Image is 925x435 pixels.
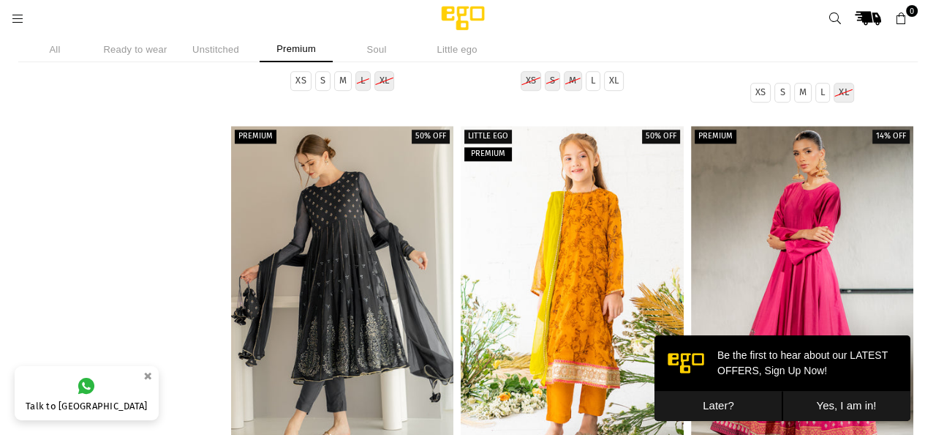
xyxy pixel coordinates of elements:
[4,12,31,23] a: Menu
[609,75,619,87] label: XL
[295,75,306,87] label: XS
[654,335,910,420] iframe: webpush-onsite
[695,130,736,144] label: PREMIUM
[550,75,555,87] label: S
[872,130,910,144] label: 14% off
[412,130,450,144] label: 50% off
[401,4,525,33] img: Ego
[18,37,91,62] li: All
[464,147,512,161] label: PREMIUM
[99,37,172,62] li: Ready to wear
[420,37,494,62] li: Little ego
[360,75,365,87] label: L
[340,37,413,62] li: Soul
[569,75,576,87] label: M
[820,86,825,99] label: L
[591,75,595,87] label: L
[380,75,390,87] label: XL
[179,37,252,62] li: Unstitched
[642,130,680,144] label: 50% off
[235,130,276,144] label: PREMIUM
[906,5,918,17] span: 0
[888,5,914,31] a: 0
[779,86,785,99] label: S
[839,86,849,99] label: XL
[755,86,766,99] label: XS
[464,130,512,144] label: Little EGO
[260,37,333,62] li: Premium
[15,366,159,420] a: Talk to [GEOGRAPHIC_DATA]
[799,86,807,99] label: M
[139,364,156,388] button: ×
[822,5,848,31] a: Search
[526,75,537,87] label: XS
[320,75,325,87] label: S
[128,56,256,86] button: Yes, I am in!
[339,75,347,87] label: M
